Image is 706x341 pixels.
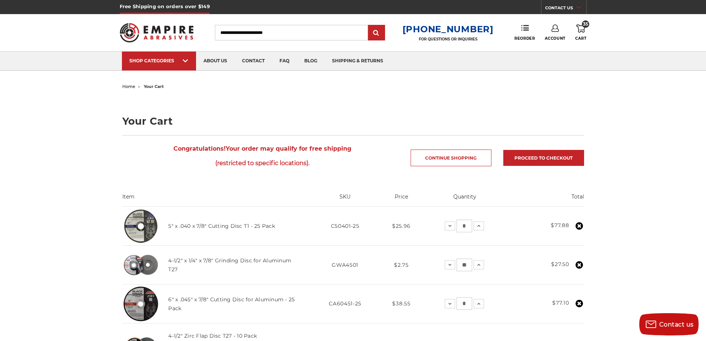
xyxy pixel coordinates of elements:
[421,193,508,206] th: Quantity
[196,52,235,71] a: about us
[551,222,569,229] strong: $77.88
[402,37,494,42] p: FOR QUESTIONS OR INQUIRIES
[503,150,584,166] a: Proceed to checkout
[122,207,159,245] img: Close-up of Black Hawk 5-inch thin cut-off disc for precision metalwork
[329,300,361,307] span: CA60451-25
[575,24,586,41] a: 35 Cart
[457,297,472,310] input: 6" x .045" x 7/8" Cutting Disc for Aluminum - 25 Pack Quantity:
[173,145,226,152] strong: Congratulations!
[122,246,159,283] img: BHA 4.5 inch grinding disc for aluminum
[122,193,309,206] th: Item
[551,261,569,268] strong: $27.50
[332,262,358,268] span: GWA4501
[331,223,359,229] span: C50401-25
[168,223,275,229] a: 5" x .040 x 7/8" Cutting Disc T1 - 25 Pack
[552,299,569,306] strong: $77.10
[168,257,291,273] a: 4-1/2" x 1/4" x 7/8" Grinding Disc for Aluminum T27
[392,300,410,307] span: $38.55
[402,24,494,35] a: [PHONE_NUMBER]
[120,18,194,47] img: Empire Abrasives
[235,52,272,71] a: contact
[514,36,535,41] span: Reorder
[168,296,295,312] a: 6" x .045" x 7/8" Cutting Disc for Aluminum - 25 Pack
[122,156,403,170] span: (restricted to specific locations).
[457,259,472,271] input: 4-1/2" x 1/4" x 7/8" Grinding Disc for Aluminum T27 Quantity:
[659,321,694,328] span: Contact us
[122,141,403,170] span: Your order may qualify for free shipping
[411,150,491,166] a: Continue Shopping
[582,20,589,28] span: 35
[122,285,159,322] img: 6 inch cut off wheel for aluminum
[122,116,584,126] h1: Your Cart
[325,52,391,71] a: shipping & returns
[272,52,297,71] a: faq
[394,262,409,268] span: $2.75
[392,223,411,229] span: $25.96
[168,332,257,339] a: 4-1/2" Zirc Flap Disc T27 - 10 Pack
[508,193,584,206] th: Total
[457,220,472,232] input: 5" x .040 x 7/8" Cutting Disc T1 - 25 Pack Quantity:
[545,4,586,14] a: CONTACT US
[144,84,164,89] span: your cart
[545,36,566,41] span: Account
[639,313,699,335] button: Contact us
[122,84,135,89] a: home
[575,36,586,41] span: Cart
[297,52,325,71] a: blog
[129,58,189,63] div: SHOP CATEGORIES
[514,24,535,40] a: Reorder
[309,193,381,206] th: SKU
[381,193,421,206] th: Price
